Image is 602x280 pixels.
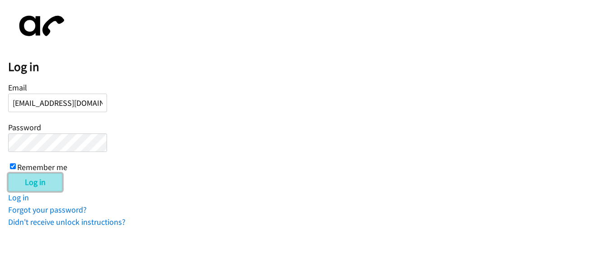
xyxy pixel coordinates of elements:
a: Log in [8,192,29,203]
label: Password [8,122,41,133]
a: Forgot your password? [8,204,87,215]
img: aphone-8a226864a2ddd6a5e75d1ebefc011f4aa8f32683c2d82f3fb0802fe031f96514.svg [8,8,71,44]
a: Didn't receive unlock instructions? [8,217,126,227]
h2: Log in [8,59,602,75]
input: Log in [8,173,62,191]
label: Email [8,82,27,93]
label: Remember me [17,162,67,172]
